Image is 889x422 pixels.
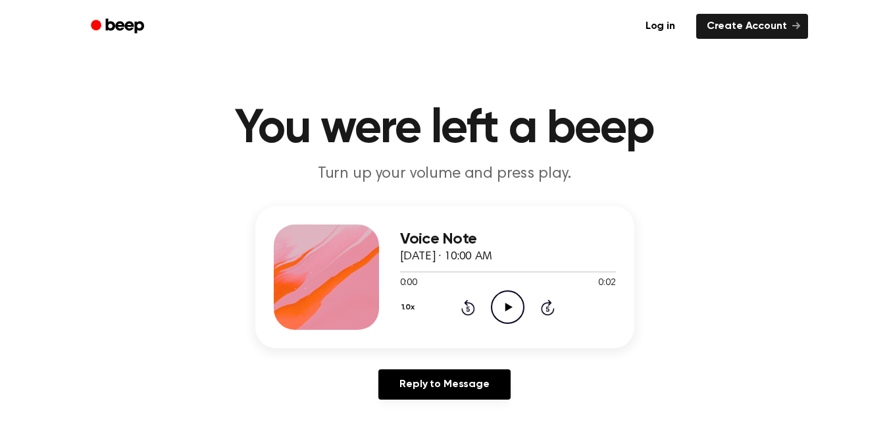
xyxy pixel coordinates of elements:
[82,14,156,40] a: Beep
[400,296,420,319] button: 1.0x
[632,11,688,41] a: Log in
[400,277,417,290] span: 0:00
[400,230,616,248] h3: Voice Note
[192,163,698,185] p: Turn up your volume and press play.
[598,277,615,290] span: 0:02
[108,105,782,153] h1: You were left a beep
[400,251,492,263] span: [DATE] · 10:00 AM
[378,369,510,400] a: Reply to Message
[696,14,808,39] a: Create Account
